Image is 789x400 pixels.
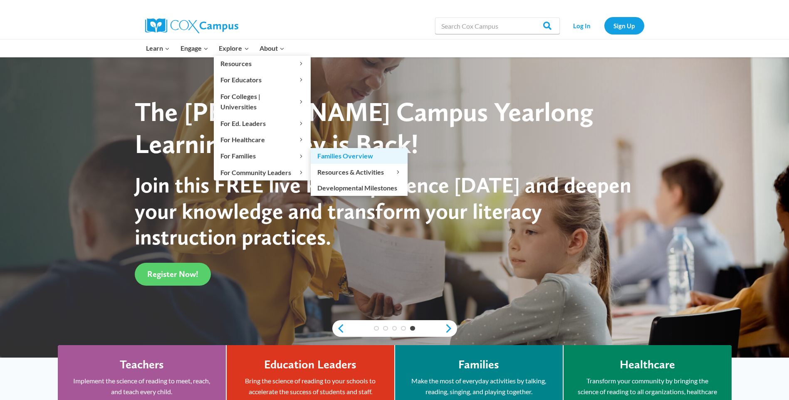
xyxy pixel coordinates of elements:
button: Child menu of For Ed. Leaders [214,115,311,131]
a: Log In [564,17,600,34]
input: Search Cox Campus [435,17,560,34]
span: Join this FREE live PLC experience [DATE] and deepen your knowledge and transform your literacy i... [135,172,631,250]
a: Register Now! [135,263,211,286]
a: Families Overview [311,148,408,164]
button: Child menu of For Community Leaders [214,164,311,180]
a: 1 [374,326,379,331]
button: Child menu of Learn [141,40,176,57]
a: 4 [401,326,406,331]
div: content slider buttons [332,320,457,337]
nav: Primary Navigation [141,40,290,57]
div: The [PERSON_NAME] Campus Yearlong Learning Journey is Back! [135,96,639,160]
a: previous [332,323,345,333]
nav: Secondary Navigation [564,17,644,34]
button: Child menu of Engage [175,40,214,57]
a: Sign Up [604,17,644,34]
a: 2 [383,326,388,331]
button: Child menu of For Colleges | Universities [214,88,311,115]
p: Implement the science of reading to meet, reach, and teach every child. [70,375,213,397]
button: Child menu of About [254,40,290,57]
button: Child menu of For Healthcare [214,132,311,148]
h4: Teachers [120,358,164,372]
button: Child menu of Resources [214,56,311,72]
h4: Healthcare [620,358,675,372]
button: Child menu of Resources & Activities [311,164,408,180]
a: 5 [410,326,415,331]
p: Bring the science of reading to your schools to accelerate the success of students and staff. [239,375,382,397]
img: Cox Campus [145,18,238,33]
a: Developmental Milestones [311,180,408,196]
button: Child menu of For Educators [214,72,311,88]
h4: Families [458,358,499,372]
h4: Education Leaders [264,358,356,372]
a: 3 [392,326,397,331]
p: Make the most of everyday activities by talking, reading, singing, and playing together. [408,375,550,397]
button: Child menu of Explore [214,40,255,57]
span: Register Now! [147,269,198,279]
button: Child menu of For Families [214,148,311,164]
a: next [445,323,457,333]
